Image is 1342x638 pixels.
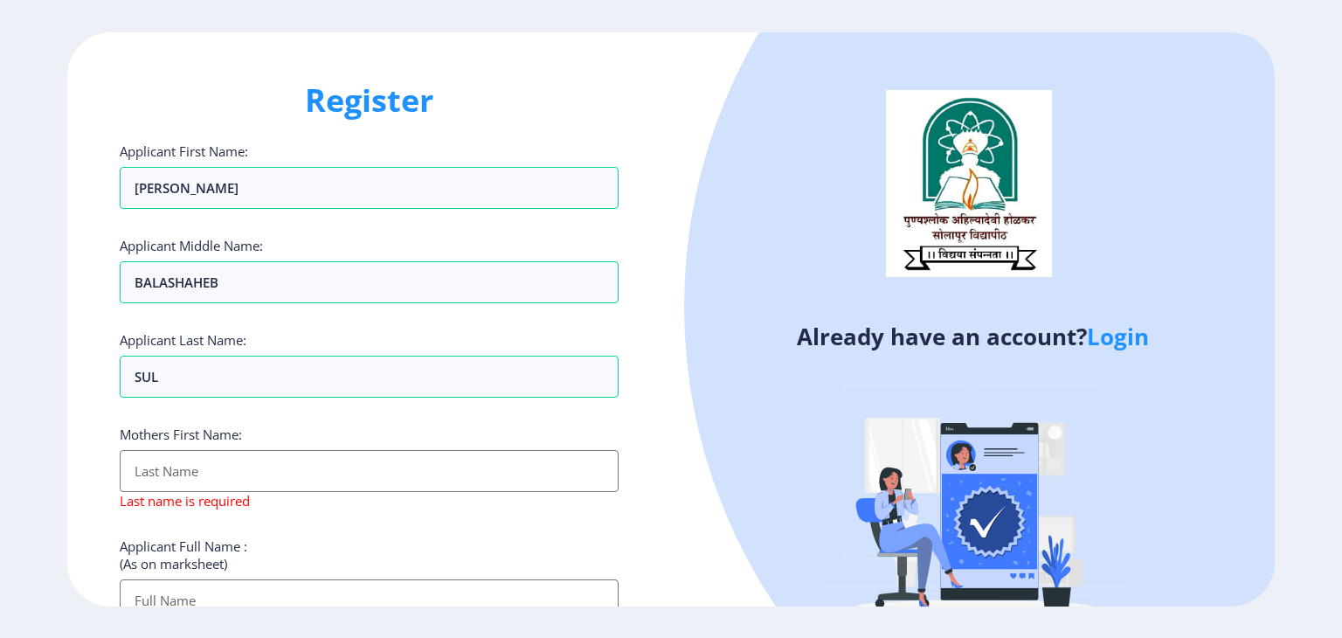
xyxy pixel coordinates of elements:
[120,237,263,254] label: Applicant Middle Name:
[120,492,250,510] span: Last name is required
[120,450,619,492] input: Last Name
[120,537,247,572] label: Applicant Full Name : (As on marksheet)
[684,322,1262,350] h4: Already have an account?
[120,261,619,303] input: First Name
[120,80,619,121] h1: Register
[120,426,242,443] label: Mothers First Name:
[120,579,619,621] input: Full Name
[1087,321,1149,352] a: Login
[120,331,246,349] label: Applicant Last Name:
[120,142,248,160] label: Applicant First Name:
[886,90,1052,277] img: logo
[120,167,619,209] input: First Name
[120,356,619,398] input: Last Name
